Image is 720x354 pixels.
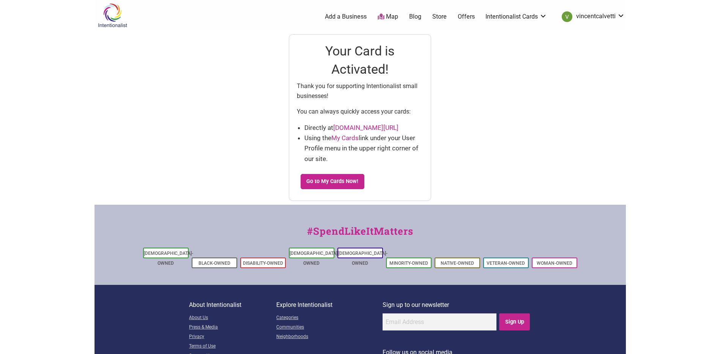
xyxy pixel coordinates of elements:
[301,174,364,189] a: Go to My Cards Now!
[499,313,530,330] input: Sign Up
[333,124,399,131] a: [DOMAIN_NAME][URL]
[331,134,359,142] a: My Cards
[558,10,625,24] a: vincentcalvetti
[189,323,276,332] a: Press & Media
[243,261,283,266] a: Disability-Owned
[304,123,423,133] li: Directly at
[338,251,388,266] a: [DEMOGRAPHIC_DATA]-Owned
[189,332,276,342] a: Privacy
[297,81,423,101] p: Thank you for supporting Intentionalist small businesses!
[389,261,428,266] a: Minority-Owned
[95,224,626,246] div: #SpendLikeItMatters
[290,251,339,266] a: [DEMOGRAPHIC_DATA]-Owned
[189,342,276,351] a: Terms of Use
[276,332,383,342] a: Neighborhoods
[189,300,276,310] p: About Intentionalist
[487,261,525,266] a: Veteran-Owned
[297,42,423,78] h1: Your Card is Activated!
[297,107,423,117] p: You can always quickly access your cards:
[441,261,474,266] a: Native-Owned
[189,313,276,323] a: About Us
[325,13,367,21] a: Add a Business
[95,3,131,28] img: Intentionalist
[432,13,447,21] a: Store
[276,300,383,310] p: Explore Intentionalist
[304,133,423,164] li: Using the link under your User Profile menu in the upper right corner of our site.
[276,313,383,323] a: Categories
[199,261,230,266] a: Black-Owned
[378,13,398,21] a: Map
[144,251,193,266] a: [DEMOGRAPHIC_DATA]-Owned
[383,313,496,330] input: Email Address
[537,261,572,266] a: Woman-Owned
[458,13,475,21] a: Offers
[409,13,421,21] a: Blog
[276,323,383,332] a: Communities
[485,13,547,21] a: Intentionalist Cards
[383,300,531,310] p: Sign up to our newsletter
